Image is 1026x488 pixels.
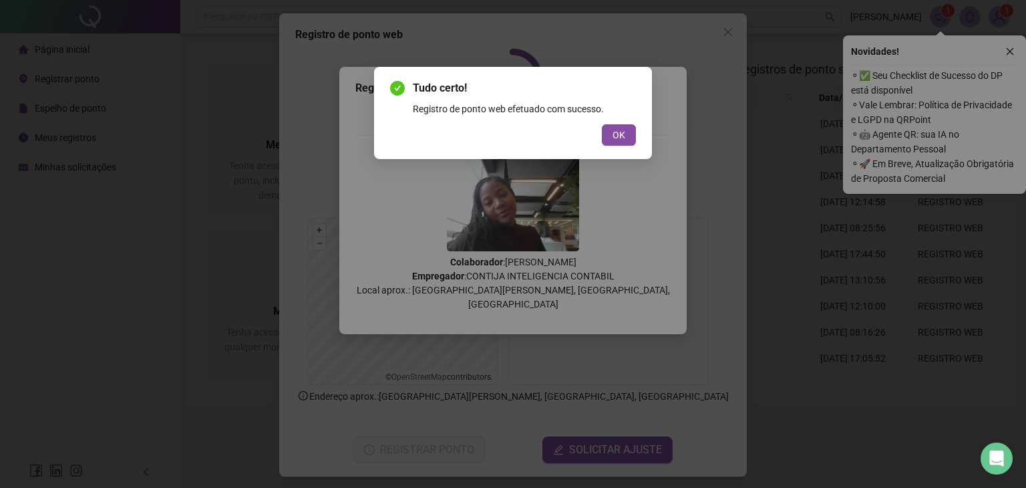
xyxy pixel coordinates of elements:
span: check-circle [390,81,405,96]
div: Registro de ponto web efetuado com sucesso. [413,102,636,116]
button: OK [602,124,636,146]
span: OK [613,128,625,142]
span: Tudo certo! [413,80,636,96]
div: Open Intercom Messenger [981,443,1013,475]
